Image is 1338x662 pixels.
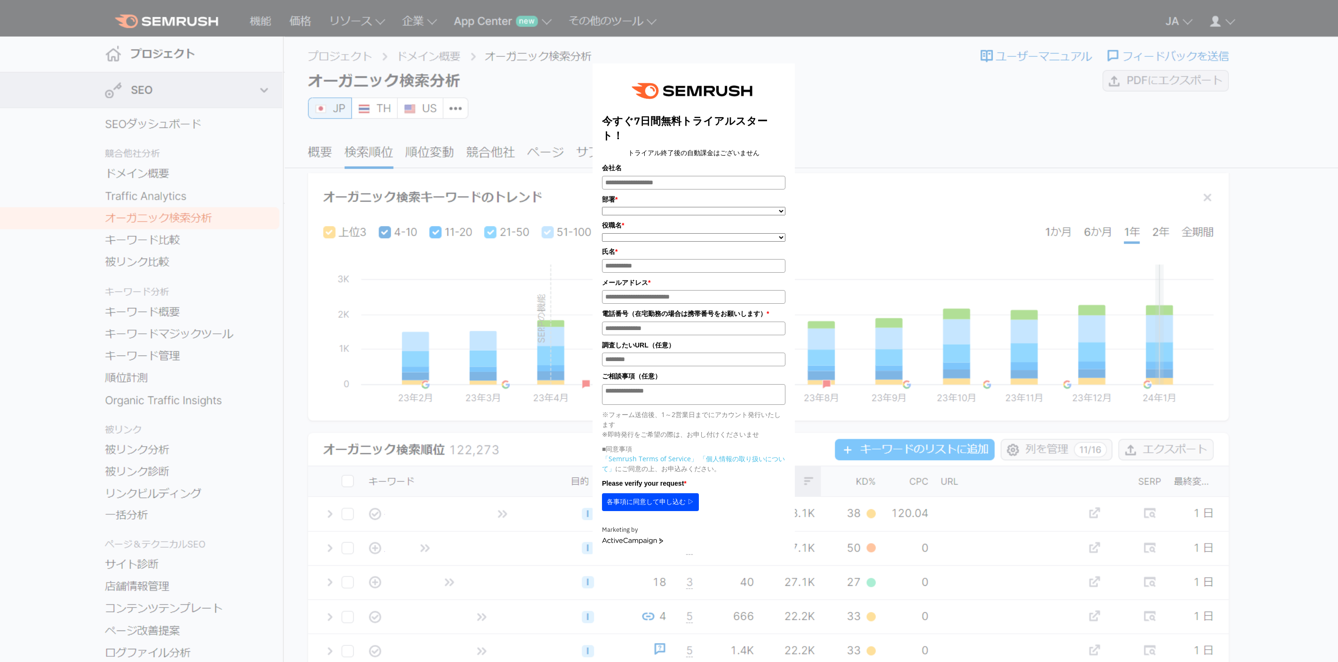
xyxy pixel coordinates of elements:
[602,308,785,319] label: 電話番号（在宅勤務の場合は携帯番号をお願いします）
[602,163,785,173] label: 会社名
[602,454,697,463] a: 「Semrush Terms of Service」
[602,246,785,257] label: 氏名
[602,478,785,489] label: Please verify your request
[602,114,785,143] title: 今すぐ7日間無料トライアルスタート！
[602,371,785,381] label: ご相談事項（任意）
[602,220,785,230] label: 役職名
[602,493,699,511] button: 各事項に同意して申し込む ▷
[602,277,785,288] label: メールアドレス
[625,73,762,109] img: e6a379fe-ca9f-484e-8561-e79cf3a04b3f.png
[602,454,785,473] a: 「個人情報の取り扱いについて」
[602,194,785,205] label: 部署
[602,410,785,439] p: ※フォーム送信後、1～2営業日までにアカウント発行いたします ※即時発行をご希望の際は、お申し付けくださいませ
[602,148,785,158] center: トライアル終了後の自動課金はございません
[602,444,785,454] p: ■同意事項
[602,454,785,473] p: にご同意の上、お申込みください。
[602,340,785,350] label: 調査したいURL（任意）
[602,525,785,535] div: Marketing by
